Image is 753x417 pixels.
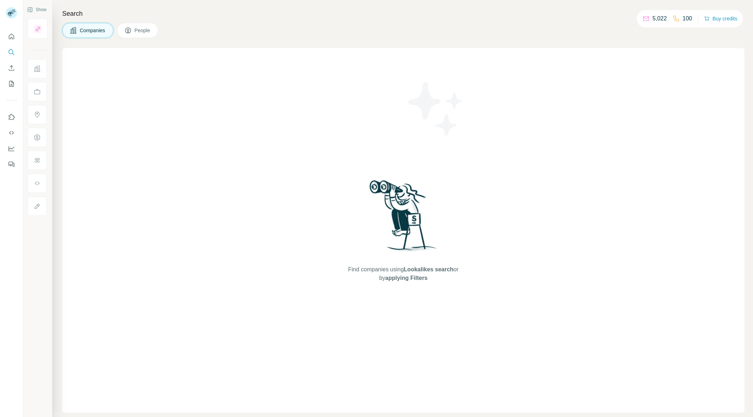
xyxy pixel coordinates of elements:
[366,178,441,258] img: Surfe Illustration - Woman searching with binoculars
[404,77,468,141] img: Surfe Illustration - Stars
[346,265,460,282] span: Find companies using or by
[6,111,17,123] button: Use Surfe on LinkedIn
[683,14,692,23] p: 100
[6,142,17,155] button: Dashboard
[6,126,17,139] button: Use Surfe API
[385,275,427,281] span: applying Filters
[704,14,737,24] button: Buy credits
[6,30,17,43] button: Quick start
[6,62,17,74] button: Enrich CSV
[6,77,17,90] button: My lists
[80,27,106,34] span: Companies
[135,27,151,34] span: People
[62,9,744,19] h4: Search
[6,46,17,59] button: Search
[22,4,52,15] button: Show
[652,14,667,23] p: 5,022
[404,266,454,272] span: Lookalikes search
[6,158,17,171] button: Feedback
